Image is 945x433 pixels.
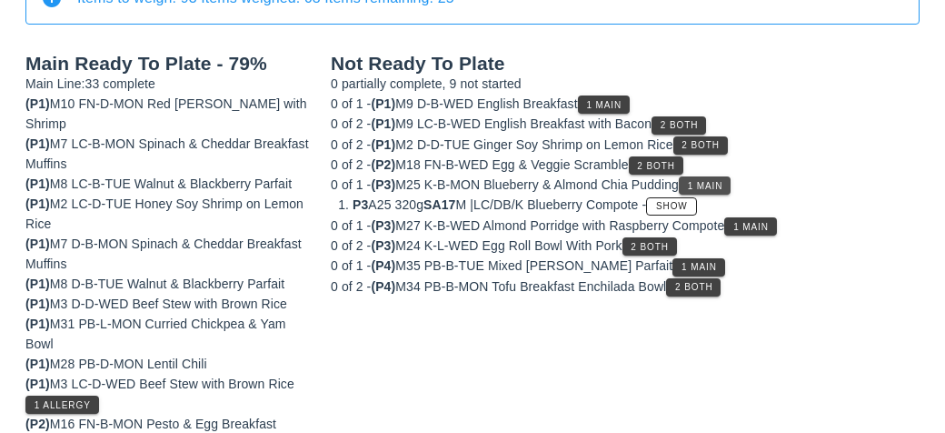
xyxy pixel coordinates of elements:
[25,314,309,354] div: M31 PB-L-MON Curried Chickpea & Yam Bowl
[331,114,920,134] div: M9 LC-B-WED English Breakfast with Bacon
[331,175,920,216] div: M25 K-B-MON Blueberry & Almond Chia Pudding
[25,277,50,291] span: (P1)
[331,135,920,155] div: M2 D-D-TUE Ginger Soy Shrimp on Lemon Rice
[25,396,99,414] button: 1 Allergy
[331,155,920,175] div: M18 FN-B-WED Egg & Veggie Scramble
[666,278,721,297] button: 2 Both
[25,357,50,371] span: (P1)
[25,174,309,194] div: M8 LC-B-TUE Walnut & Blackberry Parfait
[646,197,696,216] button: Show
[578,96,630,114] button: 1 Main
[331,256,920,276] div: M35 PB-B-TUE Mixed [PERSON_NAME] Parfait
[34,400,91,410] span: 1 Allergy
[681,262,717,272] span: 1 Main
[25,354,309,374] div: M28 PB-D-MON Lentil Chili
[423,197,455,212] span: SA17
[25,297,50,311] span: (P1)
[331,279,371,294] span: 0 of 2 -
[660,120,698,130] span: 2 Both
[371,157,395,172] span: (P2)
[331,218,371,233] span: 0 of 1 -
[331,116,371,131] span: 0 of 2 -
[85,76,155,91] span: 33 complete
[331,94,920,114] div: M9 D-B-WED English Breakfast
[331,54,920,74] h2: Not Ready To Plate
[25,234,309,274] div: M7 D-B-MON Spinach & Cheddar Breakfast Muffins
[586,100,622,110] span: 1 Main
[630,242,668,252] span: 2 Both
[371,238,395,253] span: (P3)
[25,374,309,414] div: M3 LC-D-WED Beef Stew with Brown Rice
[674,282,712,292] span: 2 Both
[331,258,371,273] span: 0 of 1 -
[25,176,50,191] span: (P1)
[25,294,309,314] div: M3 D-D-WED Beef Stew with Brown Rice
[672,258,724,277] button: 1 Main
[25,136,50,151] span: (P1)
[25,194,309,234] div: M2 LC-D-TUE Honey Soy Shrimp on Lemon Rice
[331,236,920,256] div: M24 K-L-WED Egg Roll Bowl With Pork
[331,277,920,297] div: M34 PB-B-MON Tofu Breakfast Enchilada Bowl
[331,137,371,152] span: 0 of 2 -
[331,157,371,172] span: 0 of 2 -
[371,116,395,131] span: (P1)
[622,237,677,256] button: 2 Both
[371,258,395,273] span: (P4)
[636,161,674,171] span: 2 Both
[371,279,395,294] span: (P4)
[724,217,776,236] button: 1 Main
[673,136,728,155] button: 2 Both
[655,201,688,211] span: Show
[331,96,371,111] span: 0 of 1 -
[652,116,706,135] button: 2 Both
[371,137,395,152] span: (P1)
[331,177,371,192] span: 0 of 1 -
[732,222,769,232] span: 1 Main
[25,274,309,294] div: M8 D-B-TUE Walnut & Blackberry Parfait
[25,196,50,211] span: (P1)
[679,176,731,195] button: 1 Main
[371,218,395,233] span: (P3)
[353,197,368,212] span: P3
[371,96,395,111] span: (P1)
[331,238,371,253] span: 0 of 2 -
[25,94,309,134] div: M10 FN-D-MON Red [PERSON_NAME] with Shrimp
[25,237,50,251] span: (P1)
[25,317,50,331] span: (P1)
[25,96,50,111] span: (P1)
[629,156,683,175] button: 2 Both
[371,177,395,192] span: (P3)
[681,140,719,150] span: 2 Both
[687,181,723,191] span: 1 Main
[25,54,309,74] h2: Main Ready To Plate - 79%
[25,377,50,391] span: (P1)
[25,134,309,174] div: M7 LC-B-MON Spinach & Cheddar Breakfast Muffins
[353,195,920,215] li: A25 320g M | LC/DB/K Blueberry Compote -
[25,417,50,431] span: (P2)
[331,216,920,236] div: M27 K-B-WED Almond Porridge with Raspberry Compote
